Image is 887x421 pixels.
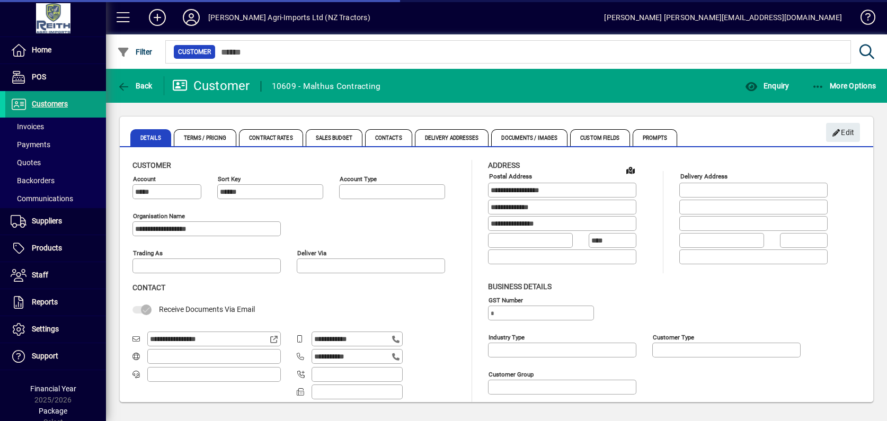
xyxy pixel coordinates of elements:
a: Products [5,235,106,262]
span: Custom Fields [570,129,629,146]
a: Home [5,37,106,64]
span: Business details [488,282,552,291]
a: Support [5,343,106,370]
button: Profile [174,8,208,27]
button: Filter [114,42,155,61]
span: Receive Documents Via Email [159,305,255,313]
span: Terms / Pricing [174,129,237,146]
span: Products [32,244,62,252]
span: Contact [132,283,165,292]
span: Staff [32,271,48,279]
span: Customers [32,100,68,108]
span: More Options [812,82,876,90]
app-page-header-button: Back [106,76,164,95]
button: Edit [826,123,860,142]
span: Customer [178,47,211,57]
mat-label: Industry type [489,333,525,341]
mat-label: Account [133,175,156,183]
a: Suppliers [5,208,106,235]
a: POS [5,64,106,91]
a: Quotes [5,154,106,172]
a: Staff [5,262,106,289]
button: Enquiry [742,76,792,95]
span: Documents / Images [491,129,567,146]
div: 10609 - Malthus Contracting [272,78,381,95]
span: Settings [32,325,59,333]
a: Backorders [5,172,106,190]
a: View on map [622,162,639,178]
span: Enquiry [745,82,789,90]
a: Knowledge Base [853,2,874,37]
span: Back [117,82,153,90]
div: [PERSON_NAME] Agri-Imports Ltd (NZ Tractors) [208,9,370,26]
button: Add [140,8,174,27]
span: Reports [32,298,58,306]
span: Address [488,161,520,169]
span: Sales Budget [306,129,362,146]
span: Contract Rates [239,129,303,146]
span: Payments [11,140,50,149]
span: Invoices [11,122,44,131]
a: Payments [5,136,106,154]
span: Support [32,352,58,360]
button: More Options [809,76,879,95]
button: Back [114,76,155,95]
span: Financial Year [30,384,76,393]
mat-label: Deliver via [297,249,326,257]
span: Backorders [11,176,55,185]
mat-label: Customer group [489,370,534,378]
span: Suppliers [32,217,62,225]
span: Communications [11,194,73,203]
div: Customer [172,77,250,94]
span: Prompts [633,129,678,146]
span: Quotes [11,158,41,167]
a: Settings [5,316,106,343]
mat-label: Trading as [133,249,163,257]
mat-label: GST Number [489,296,523,303]
div: [PERSON_NAME] [PERSON_NAME][EMAIL_ADDRESS][DOMAIN_NAME] [604,9,842,26]
span: Details [130,129,171,146]
span: Contacts [365,129,412,146]
mat-label: Account Type [340,175,377,183]
span: Filter [117,48,153,56]
span: Edit [832,124,855,141]
mat-label: Organisation name [133,212,185,220]
mat-label: Customer type [653,333,694,341]
span: POS [32,73,46,81]
mat-label: Sort key [218,175,241,183]
span: Package [39,407,67,415]
a: Invoices [5,118,106,136]
a: Communications [5,190,106,208]
span: Delivery Addresses [415,129,489,146]
span: Home [32,46,51,54]
span: Customer [132,161,171,169]
a: Reports [5,289,106,316]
